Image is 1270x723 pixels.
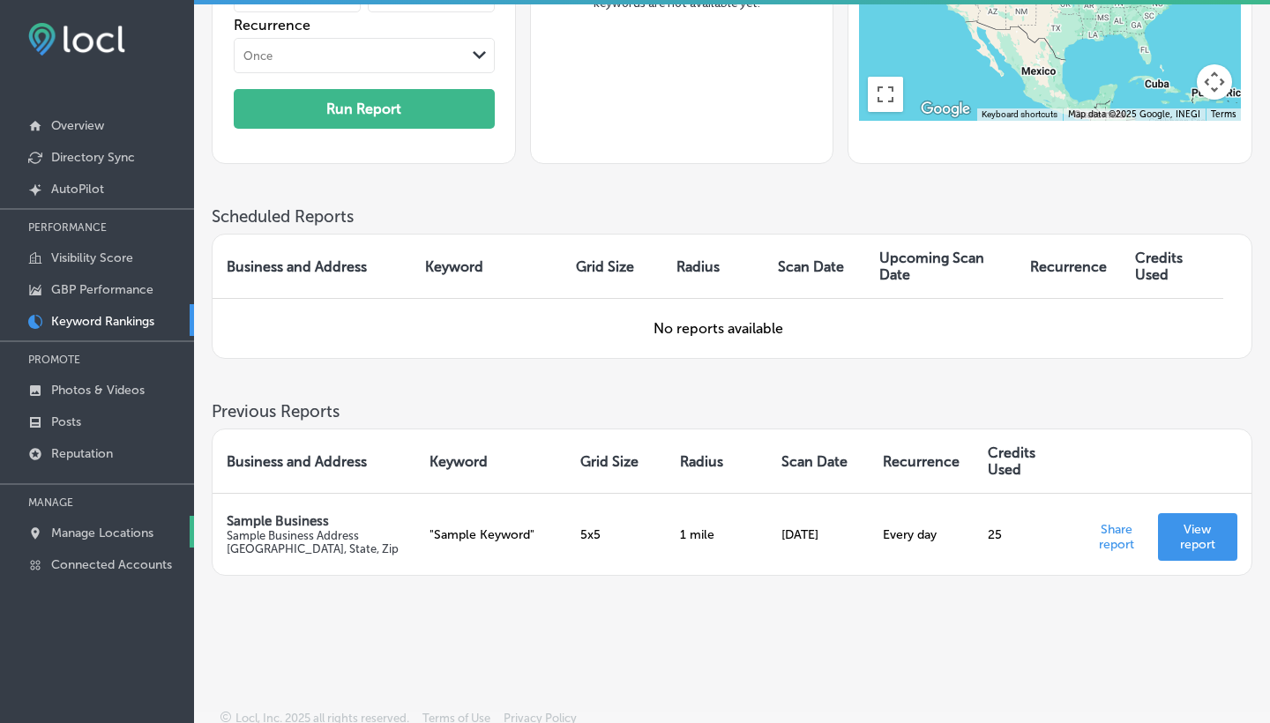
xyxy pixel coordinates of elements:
[51,525,153,540] p: Manage Locations
[243,48,273,62] div: Once
[51,182,104,197] p: AutoPilot
[1089,517,1144,552] p: Share report
[764,235,864,298] th: Scan Date
[1211,109,1236,120] a: Terms (opens in new tab)
[566,493,667,575] td: 5x5
[415,493,566,575] td: "Sample Keyword"
[234,17,495,34] label: Recurrence
[227,529,401,555] p: Sample Business Address [GEOGRAPHIC_DATA], State, Zip
[213,298,1223,358] td: No reports available
[415,429,566,493] th: Keyword
[767,429,868,493] th: Scan Date
[51,150,135,165] p: Directory Sync
[1121,235,1223,298] th: Credits Used
[1158,513,1237,561] a: View report
[916,98,975,121] a: Open this area in Google Maps (opens a new window)
[916,98,975,121] img: Google
[51,282,153,297] p: GBP Performance
[234,89,495,129] button: Run Report
[1068,109,1200,120] span: Map data ©2025 Google, INEGI
[51,446,113,461] p: Reputation
[868,77,903,112] button: Toggle fullscreen view
[51,414,81,429] p: Posts
[767,493,868,575] td: [DATE]
[666,429,767,493] th: Radius
[411,235,562,298] th: Keyword
[974,493,1075,575] td: 25
[666,493,767,575] td: 1 mile
[28,23,125,56] img: fda3e92497d09a02dc62c9cd864e3231.png
[227,513,401,529] p: Sample Business
[1197,64,1232,100] button: Map camera controls
[566,429,667,493] th: Grid Size
[869,429,974,493] th: Recurrence
[51,118,104,133] p: Overview
[51,383,145,398] p: Photos & Videos
[213,429,415,493] th: Business and Address
[562,235,662,298] th: Grid Size
[869,493,974,575] td: Every day
[1172,522,1223,552] p: View report
[865,235,1017,298] th: Upcoming Scan Date
[51,314,154,329] p: Keyword Rankings
[213,235,411,298] th: Business and Address
[1016,235,1121,298] th: Recurrence
[982,108,1057,121] button: Keyboard shortcuts
[974,429,1075,493] th: Credits Used
[51,250,133,265] p: Visibility Score
[212,206,1252,227] h3: Scheduled Reports
[212,401,1252,421] h3: Previous Reports
[662,235,764,298] th: Radius
[51,557,172,572] p: Connected Accounts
